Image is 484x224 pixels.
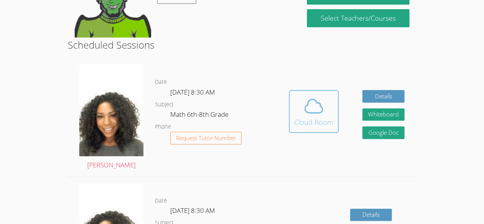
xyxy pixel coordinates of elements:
dt: Date [155,196,167,206]
a: Details [350,209,392,221]
dt: Date [155,77,167,87]
h2: Scheduled Sessions [68,38,416,52]
dt: Phone [155,122,171,132]
a: Google Doc [362,126,404,139]
a: Select Teachers/Courses [307,9,409,27]
dt: Subject [155,100,174,110]
div: Cloud Room [294,117,333,128]
button: Cloud Room [289,90,339,133]
a: [PERSON_NAME] [79,64,143,171]
button: Whiteboard [362,108,404,121]
a: Details [362,90,404,103]
button: Request Tutor Number [170,132,242,144]
span: [DATE] 8:30 AM [170,88,215,96]
dd: Math 6th-8th Grade [170,109,230,122]
span: Request Tutor Number [176,135,236,141]
span: [DATE] 8:30 AM [170,206,215,215]
img: avatar.png [79,64,143,156]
